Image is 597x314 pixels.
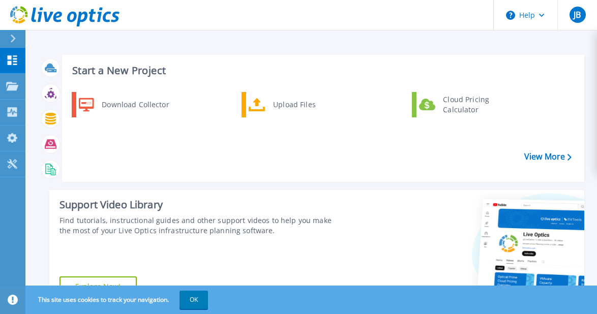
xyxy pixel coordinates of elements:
[28,291,208,309] span: This site uses cookies to track your navigation.
[59,276,137,297] a: Explore Now!
[574,11,581,19] span: JB
[72,65,571,76] h3: Start a New Project
[72,92,176,117] a: Download Collector
[59,215,337,236] div: Find tutorials, instructional guides and other support videos to help you make the most of your L...
[438,95,513,115] div: Cloud Pricing Calculator
[180,291,208,309] button: OK
[97,95,173,115] div: Download Collector
[412,92,516,117] a: Cloud Pricing Calculator
[59,198,337,211] div: Support Video Library
[524,152,572,162] a: View More
[268,95,343,115] div: Upload Files
[242,92,346,117] a: Upload Files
